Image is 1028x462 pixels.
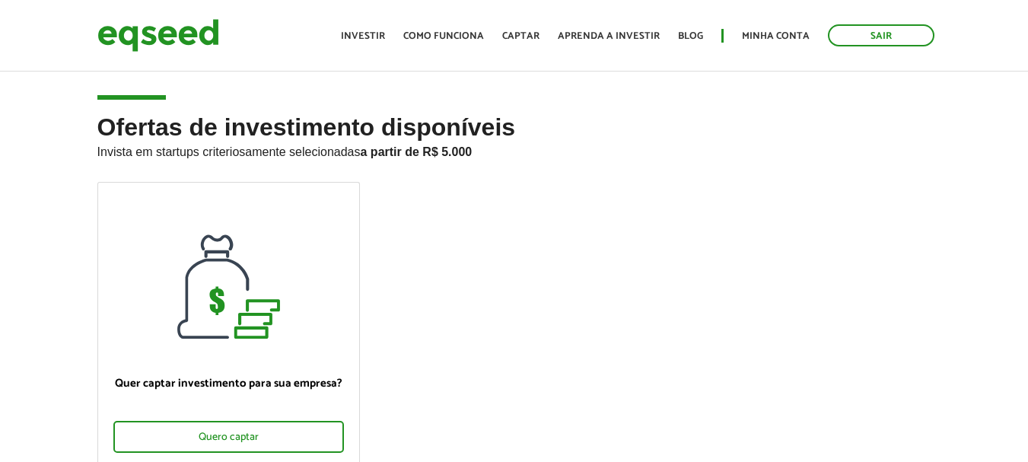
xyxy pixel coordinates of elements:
[113,377,344,390] p: Quer captar investimento para sua empresa?
[502,31,539,41] a: Captar
[558,31,660,41] a: Aprenda a investir
[341,31,385,41] a: Investir
[742,31,810,41] a: Minha conta
[361,145,473,158] strong: a partir de R$ 5.000
[97,114,931,182] h2: Ofertas de investimento disponíveis
[678,31,703,41] a: Blog
[403,31,484,41] a: Como funciona
[828,24,934,46] a: Sair
[97,141,931,159] p: Invista em startups criteriosamente selecionadas
[113,421,344,453] div: Quero captar
[97,15,219,56] img: EqSeed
